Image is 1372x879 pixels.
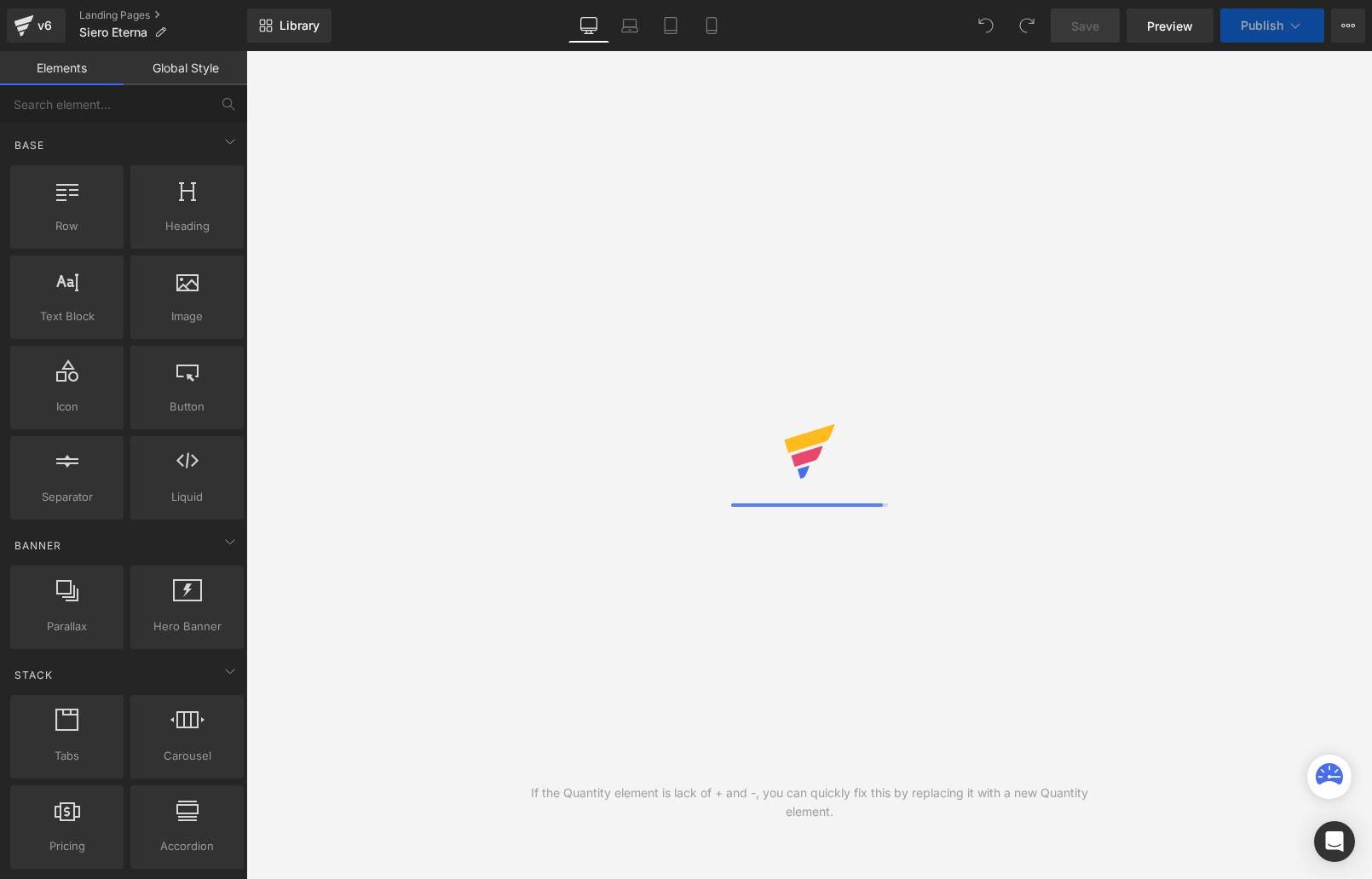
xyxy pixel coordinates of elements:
div: Open Intercom Messenger [1314,821,1355,862]
span: Carousel [135,747,239,765]
button: Undo [969,9,1003,43]
a: Tablet [650,9,691,43]
span: Parallax [15,618,118,635]
div: If the Quantity element is lack of + and -, you can quickly fix this by replacing it with a new Q... [527,784,1091,821]
a: Laptop [609,9,650,43]
div: v6 [34,14,55,37]
span: Accordion [135,837,239,855]
span: Hero Banner [135,618,239,635]
span: Siero Eterna [79,26,147,39]
button: Redo [1010,9,1044,43]
a: Global Style [124,51,247,85]
span: Button [135,398,239,416]
span: Stack [13,667,55,683]
a: v6 [7,9,66,43]
span: Text Block [15,307,118,325]
span: Publish [1241,19,1283,32]
span: Separator [15,488,118,506]
a: Desktop [568,9,609,43]
a: Mobile [691,9,732,43]
button: More [1331,9,1365,43]
span: Liquid [135,488,239,506]
span: Heading [135,217,239,235]
span: Row [15,217,118,235]
span: Pricing [15,837,118,855]
span: Preview [1147,17,1193,35]
a: Landing Pages [79,9,247,22]
a: New Library [247,9,331,43]
span: Image [135,307,239,325]
span: Tabs [15,747,118,765]
span: Base [13,137,46,153]
span: Library [280,18,320,33]
a: Preview [1127,9,1213,43]
span: Icon [15,398,118,416]
button: Publish [1220,9,1324,43]
span: Save [1071,17,1099,35]
span: Banner [13,537,63,554]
